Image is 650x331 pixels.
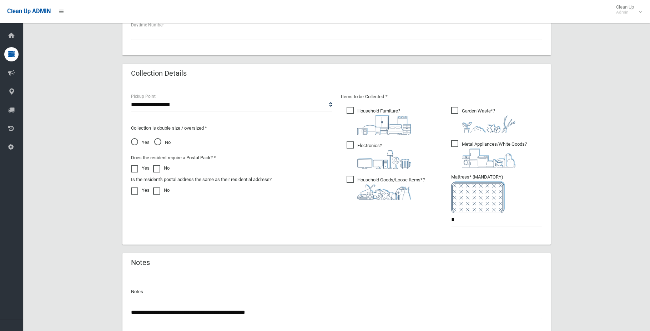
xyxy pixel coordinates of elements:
span: No [154,138,171,147]
label: Is the resident's postal address the same as their residential address? [131,175,272,184]
header: Notes [122,256,158,270]
img: 36c1b0289cb1767239cdd3de9e694f19.png [462,149,515,167]
span: Household Furniture [347,107,411,135]
img: aa9efdbe659d29b613fca23ba79d85cb.png [357,115,411,135]
span: Garden Waste* [451,107,515,133]
i: ? [357,143,411,169]
i: ? [462,141,527,167]
header: Collection Details [122,66,195,80]
span: Electronics [347,141,411,169]
span: Household Goods/Loose Items* [347,176,425,200]
img: e7408bece873d2c1783593a074e5cb2f.png [451,181,505,213]
span: Clean Up ADMIN [7,8,51,15]
p: Items to be Collected * [341,92,542,101]
small: Admin [616,10,634,15]
label: No [153,186,170,195]
i: ? [462,108,515,133]
label: No [153,164,170,172]
i: ? [357,177,425,200]
span: Yes [131,138,150,147]
span: Metal Appliances/White Goods [451,140,527,167]
span: Mattress* (MANDATORY) [451,174,542,213]
label: Does the resident require a Postal Pack? * [131,154,216,162]
label: Yes [131,186,150,195]
p: Collection is double size / oversized * [131,124,332,132]
span: Clean Up [613,4,641,15]
img: 394712a680b73dbc3d2a6a3a7ffe5a07.png [357,150,411,169]
i: ? [357,108,411,135]
label: Yes [131,164,150,172]
img: b13cc3517677393f34c0a387616ef184.png [357,184,411,200]
p: Notes [131,287,542,296]
img: 4fd8a5c772b2c999c83690221e5242e0.png [462,115,515,133]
